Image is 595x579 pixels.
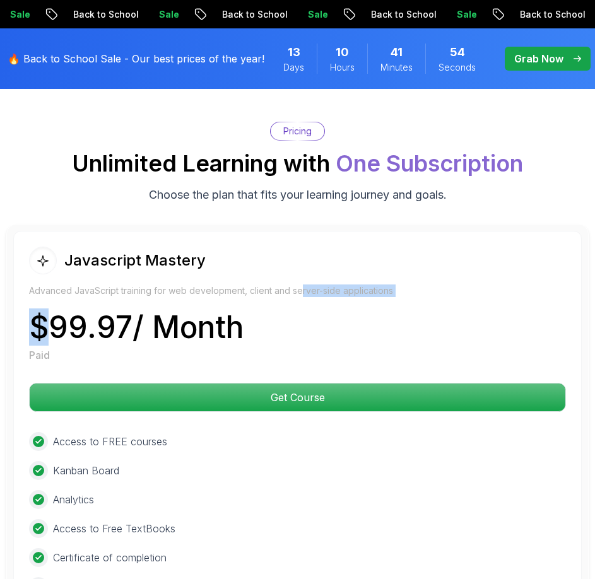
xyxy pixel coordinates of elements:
p: 🔥 Back to School Sale - Our best prices of the year! [8,51,264,66]
span: 13 Days [288,44,300,61]
p: Certificate of completion [53,550,167,565]
p: Get Course [30,383,565,411]
h2: Javascript Mastery [64,250,206,271]
p: Sale [295,8,335,21]
p: Back to School [209,8,295,21]
p: Sale [444,8,484,21]
p: Sale [146,8,186,21]
p: Advanced JavaScript training for web development, client and server-side applications [29,284,566,297]
p: Back to School [507,8,592,21]
p: Kanban Board [53,463,119,478]
p: Back to School [358,8,444,21]
span: Seconds [439,61,476,74]
h2: Unlimited Learning with [72,151,523,176]
span: Minutes [380,61,413,74]
p: Analytics [53,492,94,507]
p: Back to School [60,8,146,21]
p: Access to FREE courses [53,434,167,449]
span: 41 Minutes [391,44,403,61]
span: 54 Seconds [450,44,465,61]
p: Access to Free TextBooks [53,521,175,536]
span: 10 Hours [336,44,349,61]
p: Choose the plan that fits your learning journey and goals. [149,186,447,204]
p: Paid [29,348,50,363]
button: Get Course [29,383,566,412]
span: Hours [330,61,355,74]
p: Pricing [283,125,312,137]
span: Days [283,61,304,74]
span: One Subscription [336,149,523,177]
p: Grab Now [514,51,563,66]
p: $ 99.97 / Month [29,312,244,342]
